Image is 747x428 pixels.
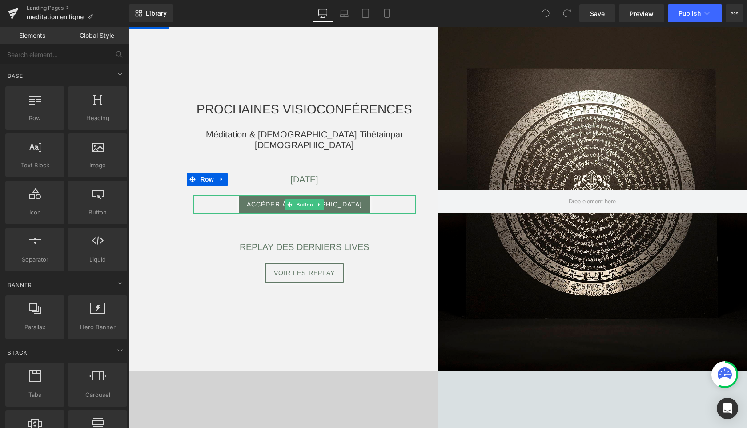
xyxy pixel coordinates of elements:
div: Open Intercom Messenger [717,398,738,419]
span: Row [8,113,62,123]
span: Image [71,161,124,170]
span: REPLAY DES DERNIERS LIVES [111,215,241,225]
span: Méditation & [DEMOGRAPHIC_DATA] Tibétain [77,103,262,113]
a: Mobile [376,4,398,22]
span: Library [146,9,167,17]
span: ACCÉDER À [GEOGRAPHIC_DATA] [118,174,233,181]
a: Expand / Collapse [88,146,99,159]
span: Banner [7,281,33,289]
button: Undo [537,4,554,22]
span: par [DEMOGRAPHIC_DATA] [126,103,275,123]
a: Preview [619,4,664,22]
a: Laptop [333,4,355,22]
span: Preview [630,9,654,18]
span: Text Block [8,161,62,170]
span: Publish [679,10,701,17]
span: Icon [8,208,62,217]
span: Liquid [71,255,124,264]
span: PROCHAINES VISIOCONFÉRENCES [68,76,284,89]
span: Button [166,173,186,183]
span: Stack [7,348,28,357]
button: Publish [668,4,722,22]
span: meditation en ligne [27,13,84,20]
a: ACCÉDER À [GEOGRAPHIC_DATA] [110,169,241,187]
a: Landing Pages [27,4,129,12]
span: VOIR LES REPLAY [145,242,207,250]
a: Tablet [355,4,376,22]
span: Hero Banner [71,323,124,332]
a: Desktop [312,4,333,22]
span: Parallax [8,323,62,332]
a: New Library [129,4,173,22]
a: Expand / Collapse [186,173,195,183]
button: Redo [558,4,576,22]
a: VOIR LES REPLAY [137,236,216,256]
button: More [726,4,743,22]
span: Tabs [8,390,62,400]
span: Carousel [71,390,124,400]
span: Base [7,72,24,80]
span: Separator [8,255,62,264]
span: Save [590,9,605,18]
span: [DATE] [162,148,190,157]
a: Global Style [64,27,129,44]
span: Row [70,146,88,159]
span: Heading [71,113,124,123]
span: Button [71,208,124,217]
